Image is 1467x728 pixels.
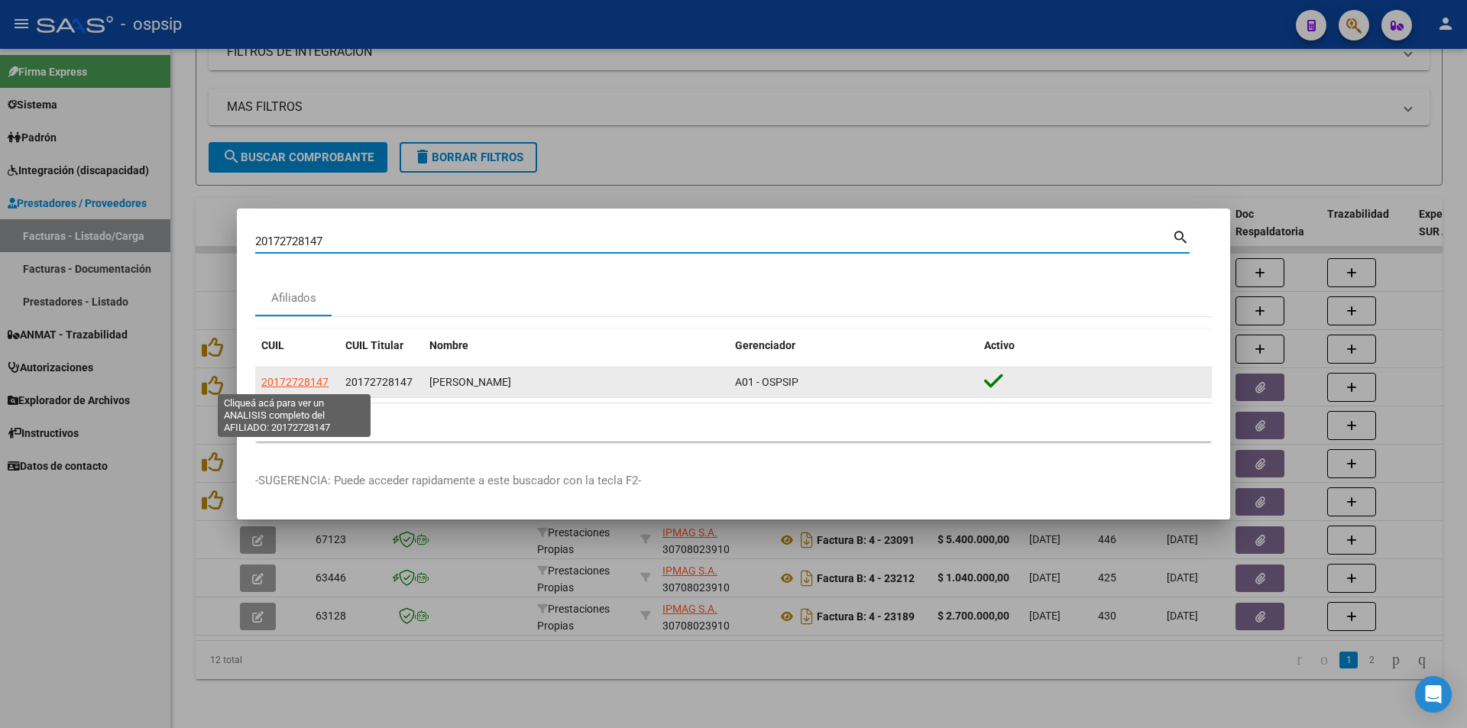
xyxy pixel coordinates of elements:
span: Activo [984,339,1015,351]
div: Afiliados [271,290,316,307]
span: Nombre [429,339,468,351]
p: -SUGERENCIA: Puede acceder rapidamente a este buscador con la tecla F2- [255,472,1212,490]
datatable-header-cell: CUIL [255,329,339,362]
span: A01 - OSPSIP [735,376,798,388]
span: 20172728147 [261,376,329,388]
datatable-header-cell: Gerenciador [729,329,978,362]
span: CUIL Titular [345,339,403,351]
datatable-header-cell: Activo [978,329,1212,362]
div: Open Intercom Messenger [1415,676,1452,713]
datatable-header-cell: Nombre [423,329,729,362]
span: Gerenciador [735,339,795,351]
datatable-header-cell: CUIL Titular [339,329,423,362]
mat-icon: search [1172,227,1190,245]
div: 1 total [255,403,1212,442]
span: 20172728147 [345,376,413,388]
span: CUIL [261,339,284,351]
div: [PERSON_NAME] [429,374,723,391]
